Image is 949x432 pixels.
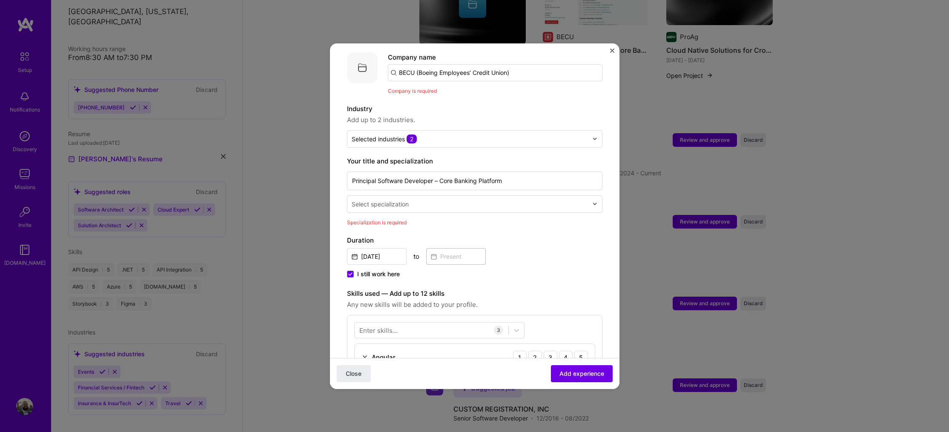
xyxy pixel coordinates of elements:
[610,49,614,57] button: Close
[347,156,602,166] label: Your title and specialization
[574,351,588,364] div: 5
[592,201,597,206] img: drop icon
[347,219,407,226] span: Specialization is required
[337,365,371,382] button: Close
[407,134,417,143] span: 2
[357,270,400,278] span: I still work here
[372,353,396,362] div: Angular
[347,115,602,125] span: Add up to 2 industries.
[513,351,527,364] div: 1
[426,248,486,265] input: Present
[347,248,407,265] input: Date
[544,351,557,364] div: 3
[551,365,613,382] button: Add experience
[347,104,602,114] label: Industry
[361,354,368,361] img: Remove
[388,88,437,94] span: Company is required
[388,53,436,61] label: Company name
[347,235,602,246] label: Duration
[352,134,417,143] div: Selected industries
[347,52,378,83] img: Company logo
[388,64,602,81] input: Search for a company...
[347,172,602,190] input: Role name
[559,351,573,364] div: 4
[494,326,503,335] div: 3
[352,200,409,209] div: Select specialization
[413,252,419,261] div: to
[359,326,398,335] div: Enter skills...
[559,369,604,378] span: Add experience
[592,136,597,141] img: drop icon
[347,289,602,299] label: Skills used — Add up to 12 skills
[346,369,361,378] span: Close
[528,351,542,364] div: 2
[347,300,602,310] span: Any new skills will be added to your profile.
